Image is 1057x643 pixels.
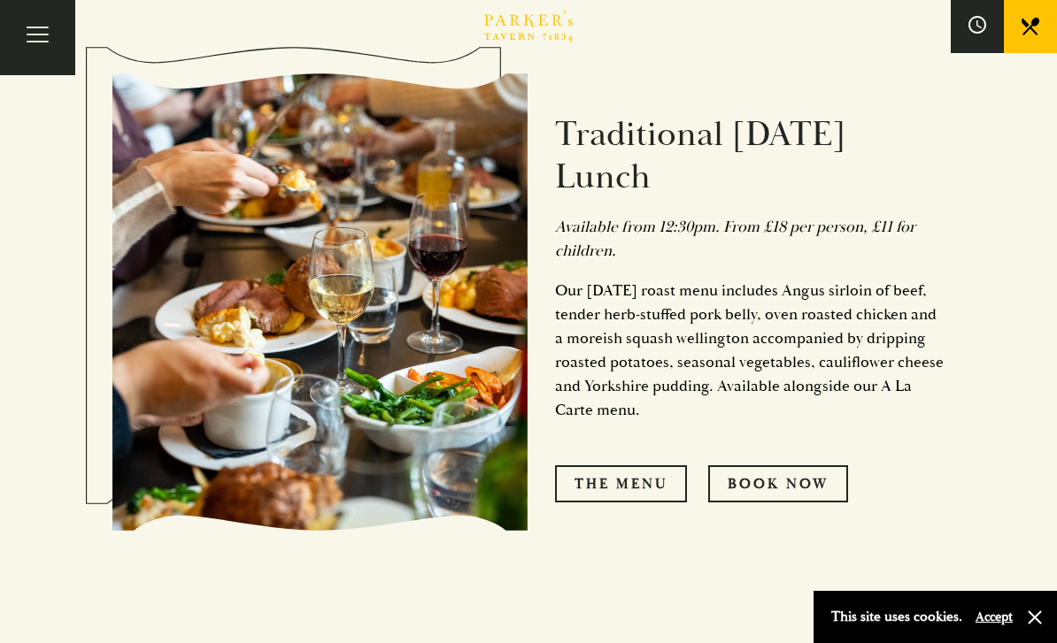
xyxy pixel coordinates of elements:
[555,217,863,237] em: Available from 12:30pm. From £18 per person
[555,279,945,422] p: Our [DATE] roast menu includes Angus sirloin of beef, tender herb-stuffed pork belly, oven roaste...
[555,114,945,199] h3: Traditional [DATE] Lunch
[976,609,1013,625] button: Accept
[1026,609,1044,626] button: Close and accept
[555,217,915,261] em: , £11 for children.
[555,465,687,502] a: The Menu
[708,465,848,502] a: Book Now
[831,604,962,630] p: This site uses cookies.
